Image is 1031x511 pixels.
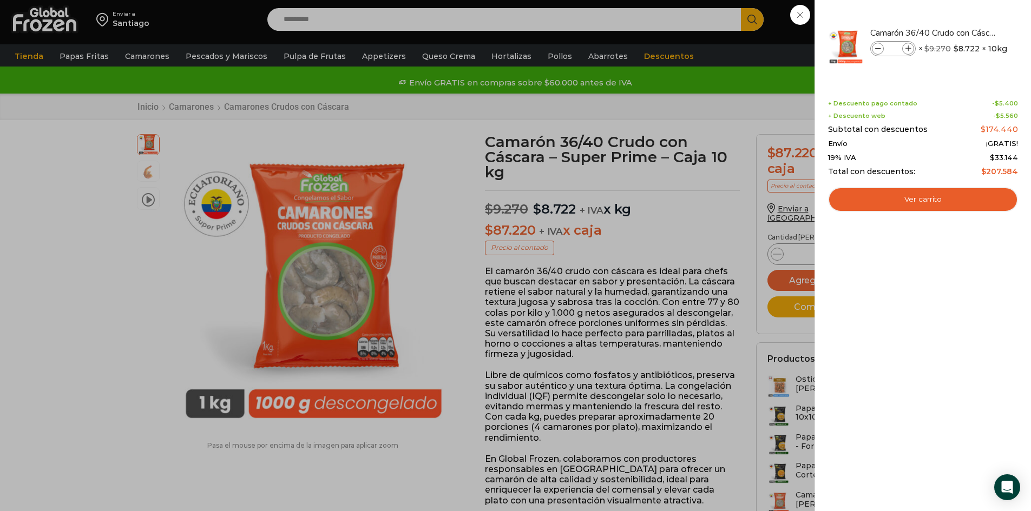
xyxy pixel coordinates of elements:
[924,44,929,54] span: $
[990,153,1018,162] span: 33.144
[986,140,1018,148] span: ¡GRATIS!
[992,100,1018,107] span: -
[981,124,1018,134] bdi: 174.440
[918,41,1007,56] span: × × 10kg
[995,99,1018,107] bdi: 5.400
[993,112,1018,120] span: -
[981,167,986,176] span: $
[990,153,995,162] span: $
[994,474,1020,500] div: Open Intercom Messenger
[828,112,885,120] span: + Descuento web
[924,44,951,54] bdi: 9.270
[828,140,848,148] span: Envío
[954,43,958,54] span: $
[870,27,999,39] a: Camarón 36/40 Crudo con Cáscara - Super Prime - Caja 10 kg
[828,125,928,134] span: Subtotal con descuentos
[885,43,901,55] input: Product quantity
[828,154,856,162] span: 19% IVA
[828,167,915,176] span: Total con descuentos:
[981,167,1018,176] bdi: 207.584
[996,112,1018,120] bdi: 5.560
[996,112,1000,120] span: $
[995,99,999,107] span: $
[981,124,986,134] span: $
[828,187,1018,212] a: Ver carrito
[828,100,917,107] span: + Descuento pago contado
[954,43,980,54] bdi: 8.722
